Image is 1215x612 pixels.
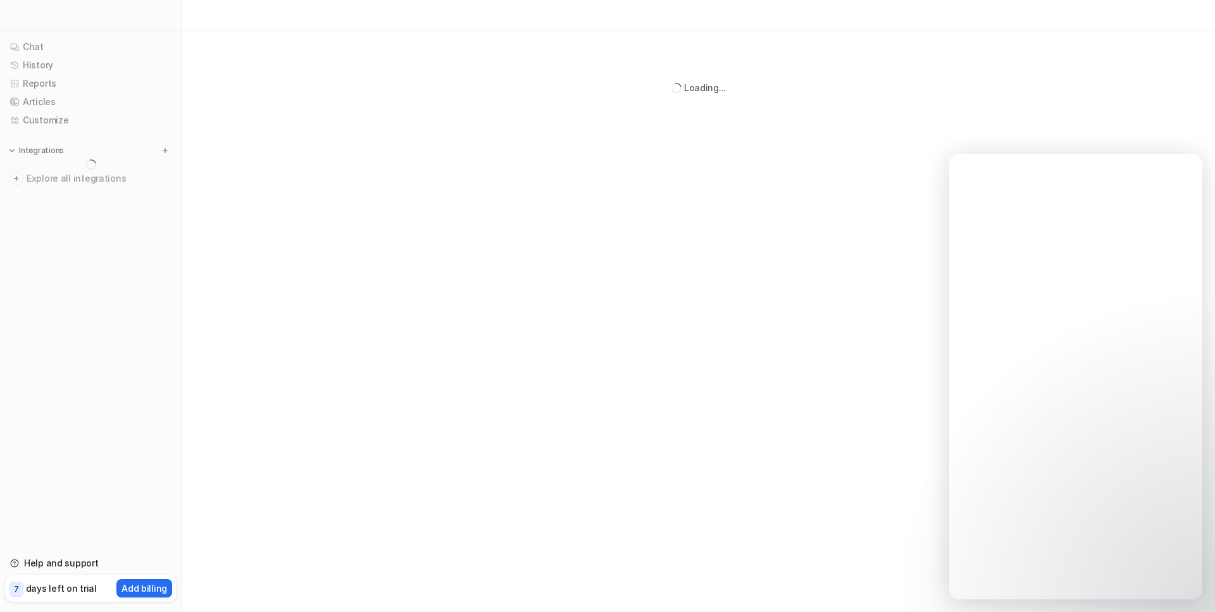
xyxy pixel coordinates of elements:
[27,168,171,189] span: Explore all integrations
[5,75,177,92] a: Reports
[161,146,170,155] img: menu_add.svg
[121,582,167,595] p: Add billing
[10,172,23,185] img: explore all integrations
[19,146,64,156] p: Integrations
[5,111,177,129] a: Customize
[26,582,97,595] p: days left on trial
[5,93,177,111] a: Articles
[14,584,19,595] p: 7
[5,38,177,56] a: Chat
[5,56,177,74] a: History
[5,170,177,187] a: Explore all integrations
[5,554,177,572] a: Help and support
[949,154,1202,599] iframe: Intercom live chat
[116,579,172,597] button: Add billing
[8,146,16,155] img: expand menu
[5,144,68,157] button: Integrations
[684,81,726,94] div: Loading...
